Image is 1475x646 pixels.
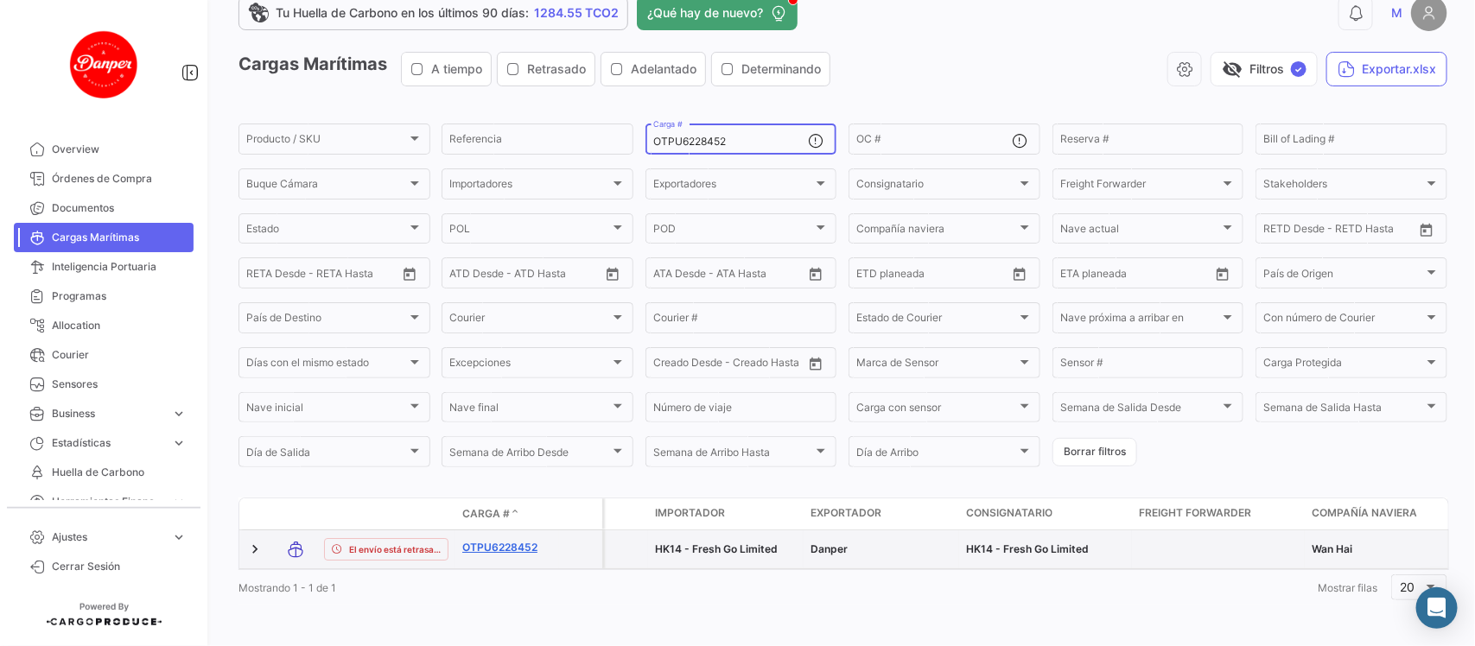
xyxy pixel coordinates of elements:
[317,507,455,521] datatable-header-cell: Estado de Envio
[498,53,594,85] button: Retrasado
[246,314,407,326] span: País de Destino
[246,136,407,148] span: Producto / SKU
[52,347,187,363] span: Courier
[1007,261,1033,287] button: Open calendar
[449,449,610,461] span: Semana de Arribo Desde
[803,351,829,377] button: Open calendar
[455,499,559,529] datatable-header-cell: Carga #
[856,359,1017,371] span: Marca de Sensor
[52,559,187,574] span: Cerrar Sesión
[1060,225,1221,237] span: Nave actual
[52,435,164,451] span: Estadísticas
[1060,180,1221,193] span: Freight Forwarder
[534,4,619,22] span: 1284.55 TCO2
[1291,61,1307,77] span: ✓
[856,404,1017,416] span: Carga con sensor
[14,282,194,311] a: Programas
[718,269,790,282] input: ATA Hasta
[52,529,164,545] span: Ajustes
[52,494,164,510] span: Herramientas Financieras
[1263,225,1294,237] input: Desde
[803,261,829,287] button: Open calendar
[52,406,164,421] span: Business
[14,135,194,164] a: Overview
[52,171,187,187] span: Órdenes de Compra
[1318,581,1377,594] span: Mostrar filas
[1326,52,1447,86] button: Exportar.xlsx
[1263,314,1424,326] span: Con número de Courier
[811,505,881,521] span: Exportador
[449,359,610,371] span: Excepciones
[462,540,552,555] a: OTPU6228452
[14,252,194,282] a: Inteligencia Portuaria
[1263,180,1424,193] span: Stakeholders
[289,269,361,282] input: Hasta
[52,288,187,304] span: Programas
[349,542,441,556] span: El envío está retrasado.
[732,359,804,371] input: Creado Hasta
[648,498,804,529] datatable-header-cell: Importador
[1139,505,1251,521] span: Freight Forwarder
[14,164,194,193] a: Órdenes de Compra
[655,542,778,555] span: HK14 - Fresh Go Limited
[1263,359,1424,371] span: Carga Protegida
[171,435,187,451] span: expand_more
[1391,4,1402,22] span: M
[966,505,1052,521] span: Consignatario
[527,60,586,78] span: Retrasado
[52,230,187,245] span: Cargas Marítimas
[647,4,763,22] span: ¿Qué hay de nuevo?
[966,542,1089,555] span: HK14 - Fresh Go Limited
[1312,542,1352,555] span: Wan Hai
[804,498,959,529] datatable-header-cell: Exportador
[1210,261,1236,287] button: Open calendar
[559,507,602,521] datatable-header-cell: Póliza
[600,261,626,287] button: Open calendar
[653,225,814,237] span: POD
[449,404,610,416] span: Nave final
[1132,498,1305,529] datatable-header-cell: Freight Forwarder
[246,541,264,558] a: Expand/Collapse Row
[397,261,423,287] button: Open calendar
[811,542,848,555] span: Danper
[653,449,814,461] span: Semana de Arribo Hasta
[653,269,706,282] input: ATA Desde
[1401,579,1415,594] span: 20
[52,259,187,275] span: Inteligencia Portuaria
[741,60,821,78] span: Determinando
[246,225,407,237] span: Estado
[274,507,317,521] datatable-header-cell: Modo de Transporte
[449,269,504,282] input: ATD Desde
[449,314,610,326] span: Courier
[653,359,720,371] input: Creado Desde
[1263,404,1424,416] span: Semana de Salida Hasta
[655,505,725,521] span: Importador
[276,4,529,22] span: Tu Huella de Carbono en los últimos 90 días:
[14,370,194,399] a: Sensores
[1103,269,1175,282] input: Hasta
[856,225,1017,237] span: Compañía naviera
[1307,225,1378,237] input: Hasta
[1312,505,1417,521] span: Compañía naviera
[900,269,971,282] input: Hasta
[238,52,836,86] h3: Cargas Marítimas
[52,200,187,216] span: Documentos
[1222,59,1243,79] span: visibility_off
[238,581,336,594] span: Mostrando 1 - 1 de 1
[14,340,194,370] a: Courier
[1211,52,1318,86] button: visibility_offFiltros✓
[246,404,407,416] span: Nave inicial
[1416,587,1458,629] div: Abrir Intercom Messenger
[52,318,187,333] span: Allocation
[449,225,610,237] span: POL
[52,142,187,157] span: Overview
[856,180,1017,193] span: Consignatario
[246,269,277,282] input: Desde
[1060,314,1221,326] span: Nave próxima a arribar en
[246,359,407,371] span: Días con el mismo estado
[171,529,187,545] span: expand_more
[631,60,696,78] span: Adelantado
[14,223,194,252] a: Cargas Marítimas
[1263,269,1424,282] span: País de Origen
[605,498,648,529] datatable-header-cell: Carga Protegida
